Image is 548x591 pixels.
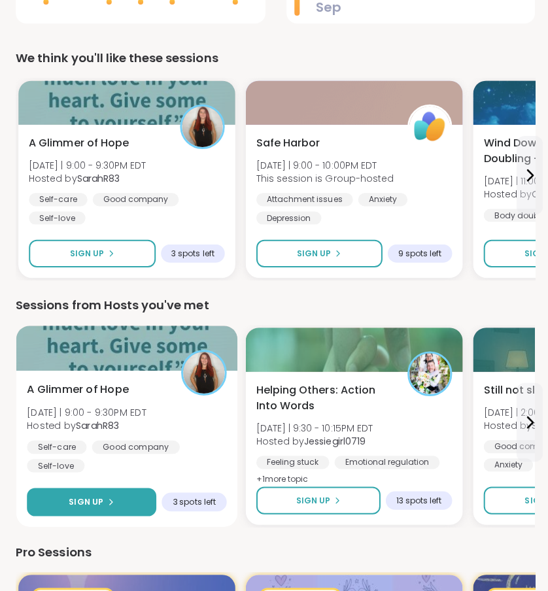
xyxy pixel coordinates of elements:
div: Self-love [27,460,84,473]
div: Feeling stuck [255,456,328,469]
img: SarahR83 [182,353,224,394]
span: 13 spots left [394,496,439,506]
img: Jessiegirl0719 [407,354,448,395]
span: [DATE] | 9:00 - 9:30PM EDT [27,406,146,419]
b: SarahR83 [77,174,119,187]
span: Sign Up [295,495,329,507]
button: Sign Up [255,487,379,515]
span: Safe Harbor [255,137,318,153]
span: Sign Up [69,496,103,508]
img: ShareWell [407,109,448,149]
span: [DATE] | 9:00 - 9:30PM EDT [29,161,145,174]
span: Sign Up [70,249,104,261]
span: 3 spots left [171,250,213,260]
button: Sign Up [27,488,156,516]
div: Attachment issues [255,195,351,208]
div: Self-care [29,195,87,208]
div: Depression [255,213,320,226]
button: Sign Up [255,241,381,269]
span: Hosted by [27,420,146,433]
span: 3 spots left [171,497,214,507]
span: [DATE] | 9:30 - 10:15PM EDT [255,422,371,435]
span: Sign Up [296,249,330,261]
div: Self-love [29,213,85,226]
span: 9 spots left [396,250,439,260]
div: Good company [92,195,178,208]
span: Hosted by [255,435,371,448]
div: Sessions from Hosts you've met [16,297,532,316]
button: Sign Up [29,241,155,269]
div: Anxiety [356,195,405,208]
span: [DATE] | 9:00 - 10:00PM EDT [255,161,392,174]
b: SarahR83 [75,420,118,433]
div: Emotional regulation [333,456,437,469]
span: Sep [315,1,340,19]
img: SarahR83 [181,109,222,149]
span: A Glimmer of Hope [29,137,128,153]
div: Pro Sessions [16,543,532,562]
span: This session is Group-hosted [255,174,392,187]
span: Hosted by [29,174,145,187]
b: Jessiegirl0719 [303,435,364,448]
span: Helping Others: Action Into Words [255,383,391,414]
span: A Glimmer of Hope [27,382,128,398]
div: Anxiety [481,459,530,472]
div: We think you'll like these sessions [16,52,532,70]
div: Self-care [27,441,86,454]
div: Good company [92,441,179,454]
